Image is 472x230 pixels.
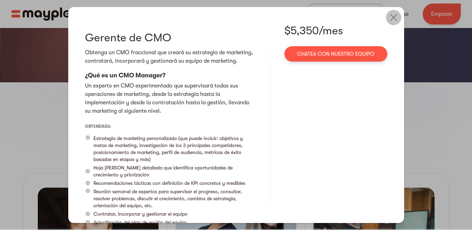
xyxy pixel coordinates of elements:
[85,31,171,44] font: Gerente de CMO
[93,189,242,208] font: Reunión semanal de expertos para supervisar el progreso, consultar, resolver problemas, discutir ...
[93,165,233,177] font: Hoja [PERSON_NAME] detallada que identifica oportunidades de crecimiento y priorización
[297,51,374,57] font: Chatea con nuestro equipo
[284,24,343,37] font: $5,350/mes
[284,46,387,62] a: Chatea con nuestro equipo
[93,135,243,162] font: Estrategia de marketing personalizada (que puede incluir: objetivos y metas de marketing, investi...
[85,72,165,79] font: ¿Qué es un CMO Manager?
[85,49,253,64] font: Obtenga un CMO fraccional que creará su estrategia de marketing, contratará, incorporará y gestio...
[93,180,245,186] font: Recomendaciones tácticas con definición de KPI concretos y medibles
[93,211,188,217] font: Contratar, incorporar y gestionar el equipo
[93,219,187,225] font: Actualización del plan de acción del equipo
[85,83,249,114] font: Un experto en CMO experimentado que supervisará todas sus operaciones de marketing, desde la estr...
[85,124,111,129] font: Obtendrás:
